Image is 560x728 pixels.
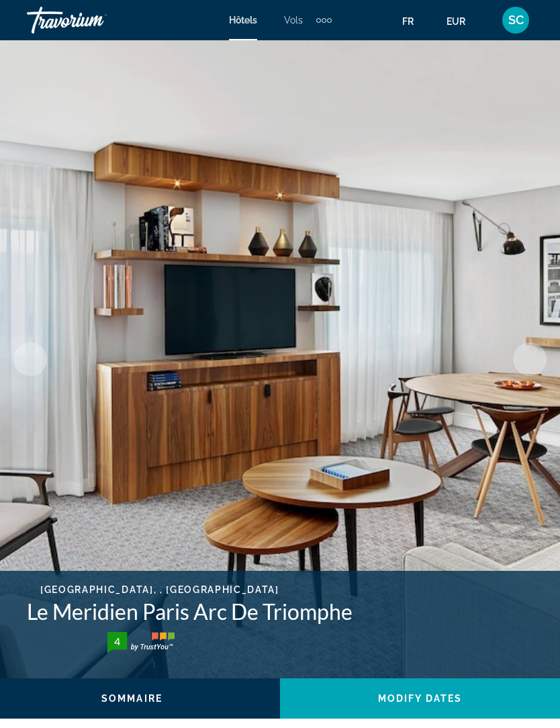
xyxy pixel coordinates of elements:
[513,343,547,376] button: Next image
[508,13,524,27] span: SC
[27,3,161,38] a: Travorium
[447,16,465,27] span: EUR
[378,693,462,704] span: Modify Dates
[447,11,478,31] button: Change currency
[229,15,257,26] a: Hôtels
[103,633,130,649] div: 4
[13,343,47,376] button: Previous image
[284,15,303,26] a: Vols
[402,11,426,31] button: Change language
[402,16,414,27] span: fr
[40,584,279,595] span: [GEOGRAPHIC_DATA], , [GEOGRAPHIC_DATA]
[498,6,533,34] button: User Menu
[280,678,560,719] button: Modify Dates
[316,9,332,31] button: Extra navigation items
[27,598,533,625] h1: Le Meridien Paris Arc De Triomphe
[107,632,175,653] img: TrustYou guest rating badge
